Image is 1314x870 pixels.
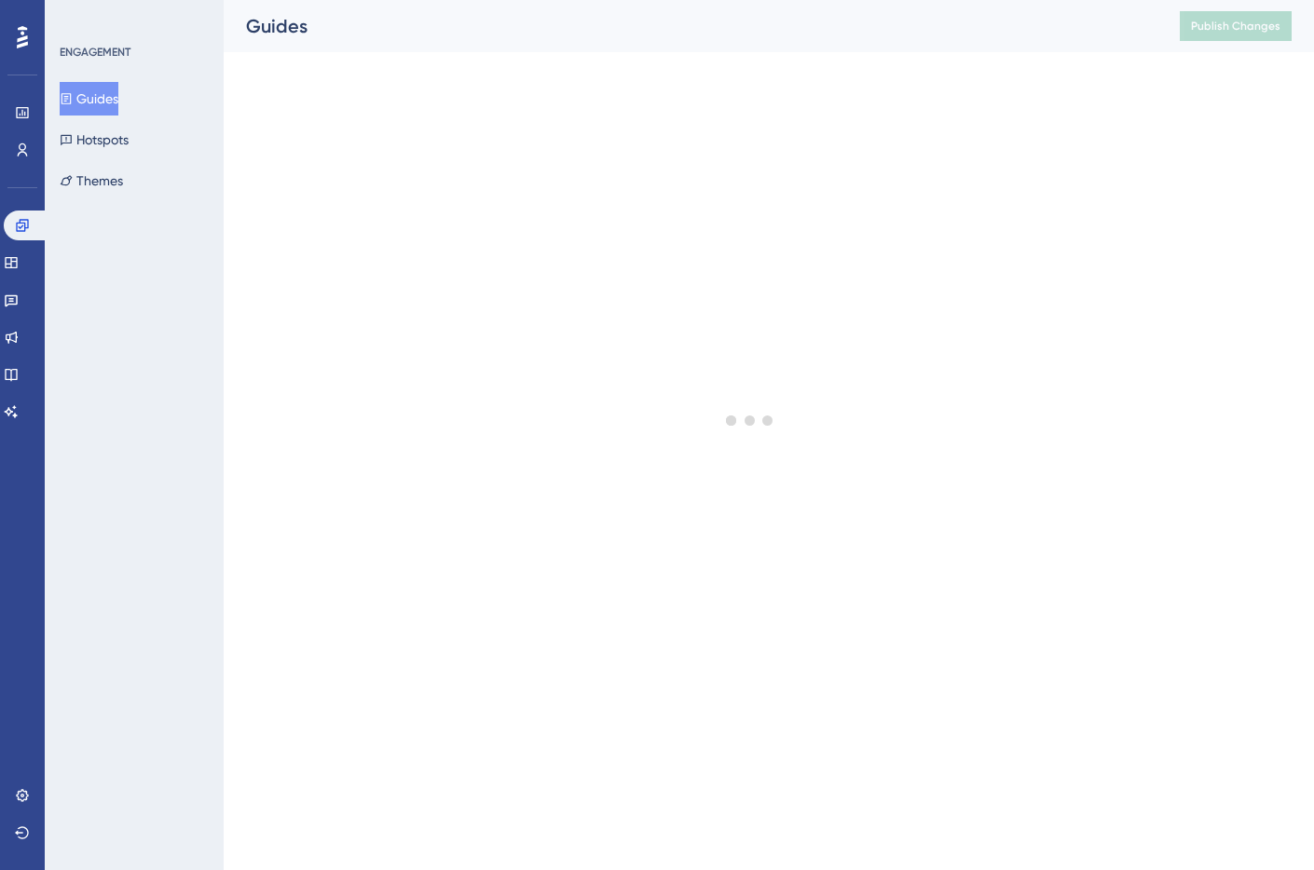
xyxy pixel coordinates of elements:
[60,164,123,197] button: Themes
[60,45,130,60] div: ENGAGEMENT
[60,82,118,116] button: Guides
[246,13,1133,39] div: Guides
[1180,11,1292,41] button: Publish Changes
[60,123,129,156] button: Hotspots
[1191,19,1280,34] span: Publish Changes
